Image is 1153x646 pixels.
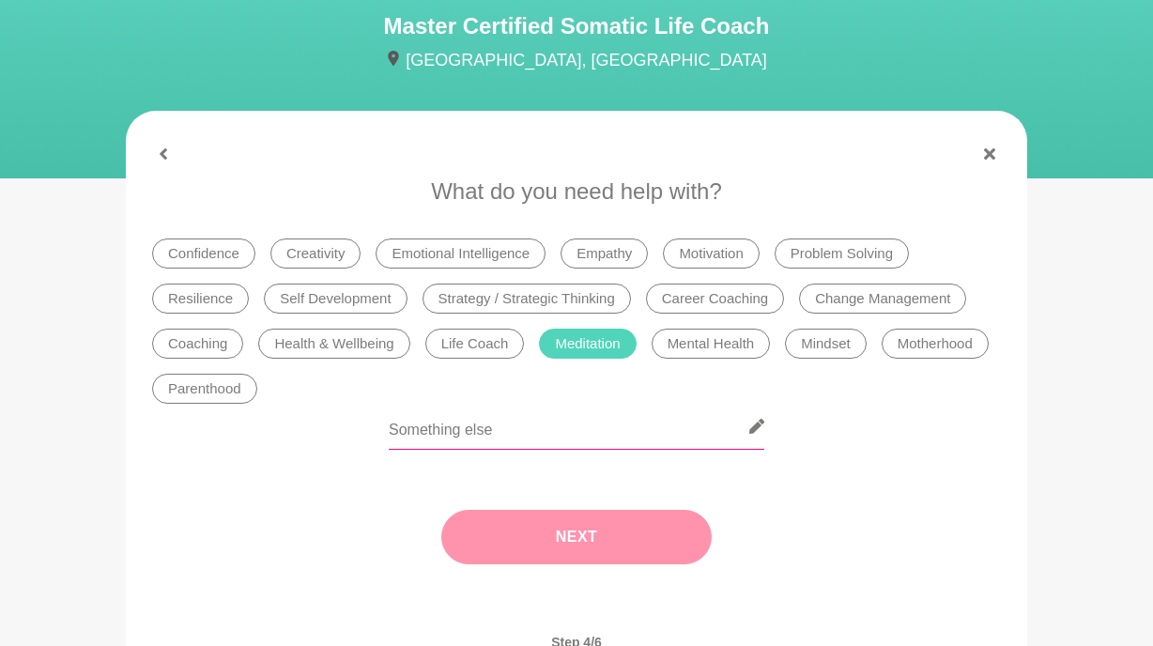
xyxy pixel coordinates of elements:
[441,510,712,564] button: Next
[126,48,1027,73] p: [GEOGRAPHIC_DATA], [GEOGRAPHIC_DATA]
[126,12,1027,40] h4: Master Certified Somatic Life Coach
[152,175,1001,208] p: What do you need help with?
[389,404,764,450] input: Something else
